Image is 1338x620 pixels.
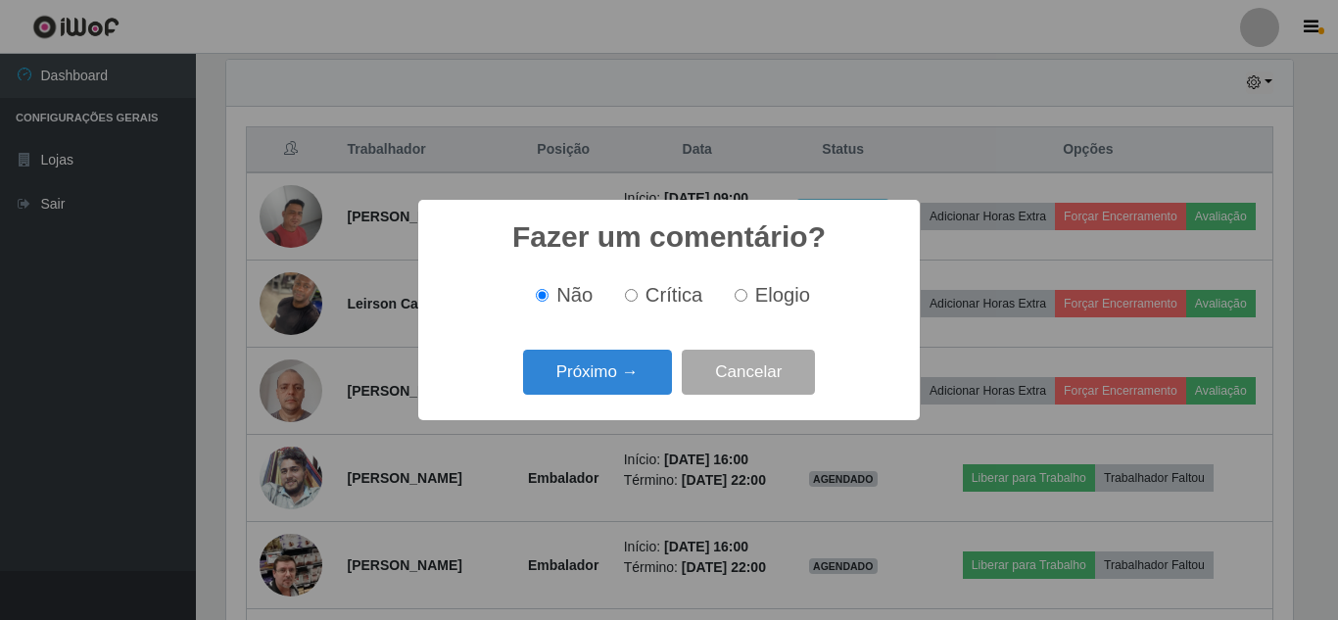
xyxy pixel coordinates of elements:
[682,350,815,396] button: Cancelar
[556,284,593,306] span: Não
[755,284,810,306] span: Elogio
[523,350,672,396] button: Próximo →
[536,289,549,302] input: Não
[645,284,703,306] span: Crítica
[735,289,747,302] input: Elogio
[625,289,638,302] input: Crítica
[512,219,826,255] h2: Fazer um comentário?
